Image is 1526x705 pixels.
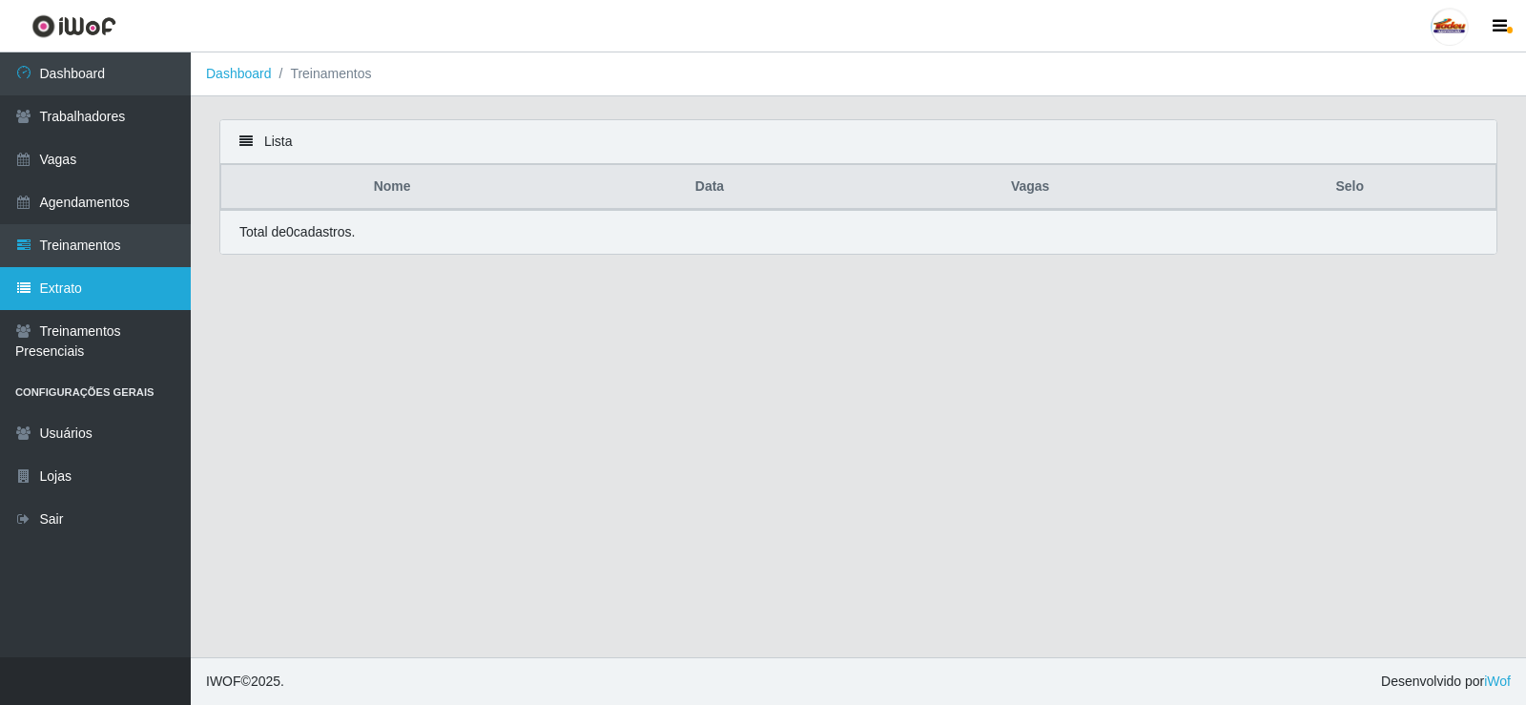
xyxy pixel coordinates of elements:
img: CoreUI Logo [31,14,116,38]
div: Lista [220,120,1496,164]
li: Treinamentos [272,64,372,84]
span: © 2025 . [206,672,284,692]
a: Dashboard [206,66,272,81]
p: Total de 0 cadastros. [239,222,355,242]
th: Vagas [856,165,1205,210]
a: iWof [1484,674,1511,689]
span: Desenvolvido por [1381,672,1511,692]
th: Data [563,165,856,210]
th: Selo [1205,165,1496,210]
span: IWOF [206,674,241,689]
th: Nome [221,165,564,210]
nav: breadcrumb [191,52,1526,96]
